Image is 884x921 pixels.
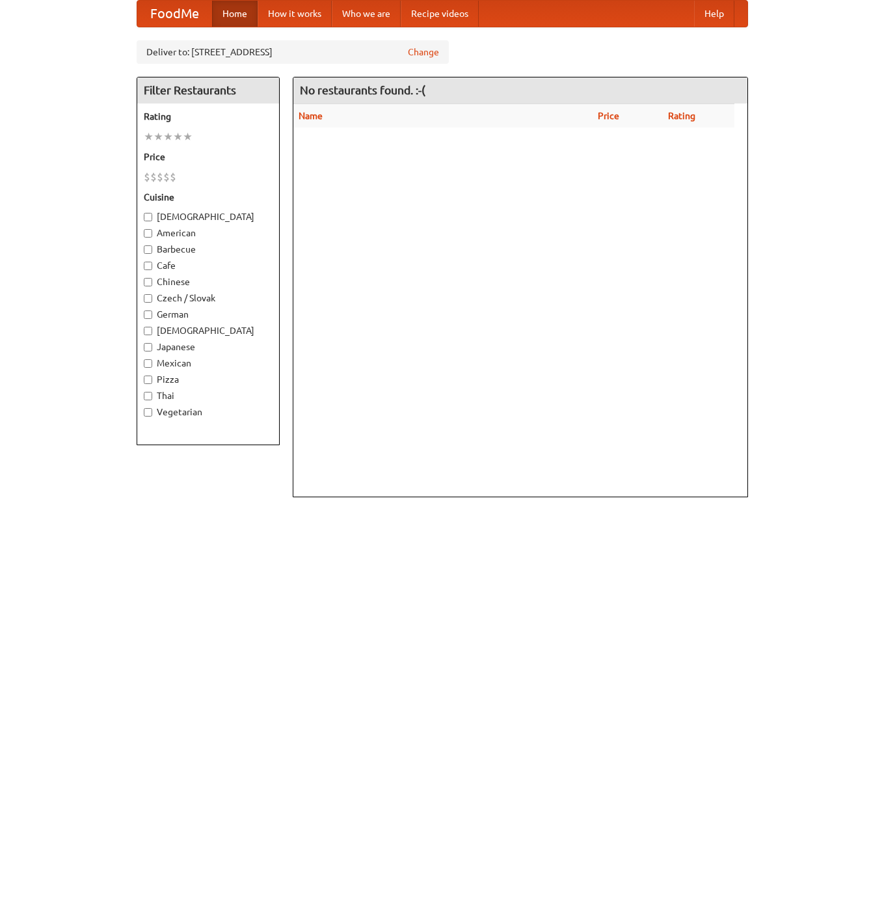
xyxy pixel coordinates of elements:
[163,130,173,144] li: ★
[144,359,152,368] input: Mexican
[137,40,449,64] div: Deliver to: [STREET_ADDRESS]
[144,310,152,319] input: German
[170,170,176,184] li: $
[144,227,273,240] label: American
[144,245,152,254] input: Barbecue
[332,1,401,27] a: Who we are
[212,1,258,27] a: Home
[299,111,323,121] a: Name
[144,130,154,144] li: ★
[144,406,273,419] label: Vegetarian
[144,408,152,417] input: Vegetarian
[144,213,152,221] input: [DEMOGRAPHIC_DATA]
[163,170,170,184] li: $
[137,77,279,103] h4: Filter Restaurants
[401,1,479,27] a: Recipe videos
[137,1,212,27] a: FoodMe
[144,343,152,351] input: Japanese
[144,327,152,335] input: [DEMOGRAPHIC_DATA]
[144,275,273,288] label: Chinese
[144,324,273,337] label: [DEMOGRAPHIC_DATA]
[144,110,273,123] h5: Rating
[157,170,163,184] li: $
[668,111,695,121] a: Rating
[144,170,150,184] li: $
[144,294,152,303] input: Czech / Slovak
[408,46,439,59] a: Change
[173,130,183,144] li: ★
[144,389,273,402] label: Thai
[258,1,332,27] a: How it works
[144,259,273,272] label: Cafe
[144,278,152,286] input: Chinese
[144,229,152,238] input: American
[144,373,273,386] label: Pizza
[598,111,619,121] a: Price
[183,130,193,144] li: ★
[144,210,273,223] label: [DEMOGRAPHIC_DATA]
[144,392,152,400] input: Thai
[694,1,734,27] a: Help
[144,150,273,163] h5: Price
[144,243,273,256] label: Barbecue
[150,170,157,184] li: $
[144,357,273,370] label: Mexican
[300,84,425,96] ng-pluralize: No restaurants found. :-(
[144,191,273,204] h5: Cuisine
[144,308,273,321] label: German
[144,376,152,384] input: Pizza
[154,130,163,144] li: ★
[144,340,273,353] label: Japanese
[144,262,152,270] input: Cafe
[144,292,273,305] label: Czech / Slovak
